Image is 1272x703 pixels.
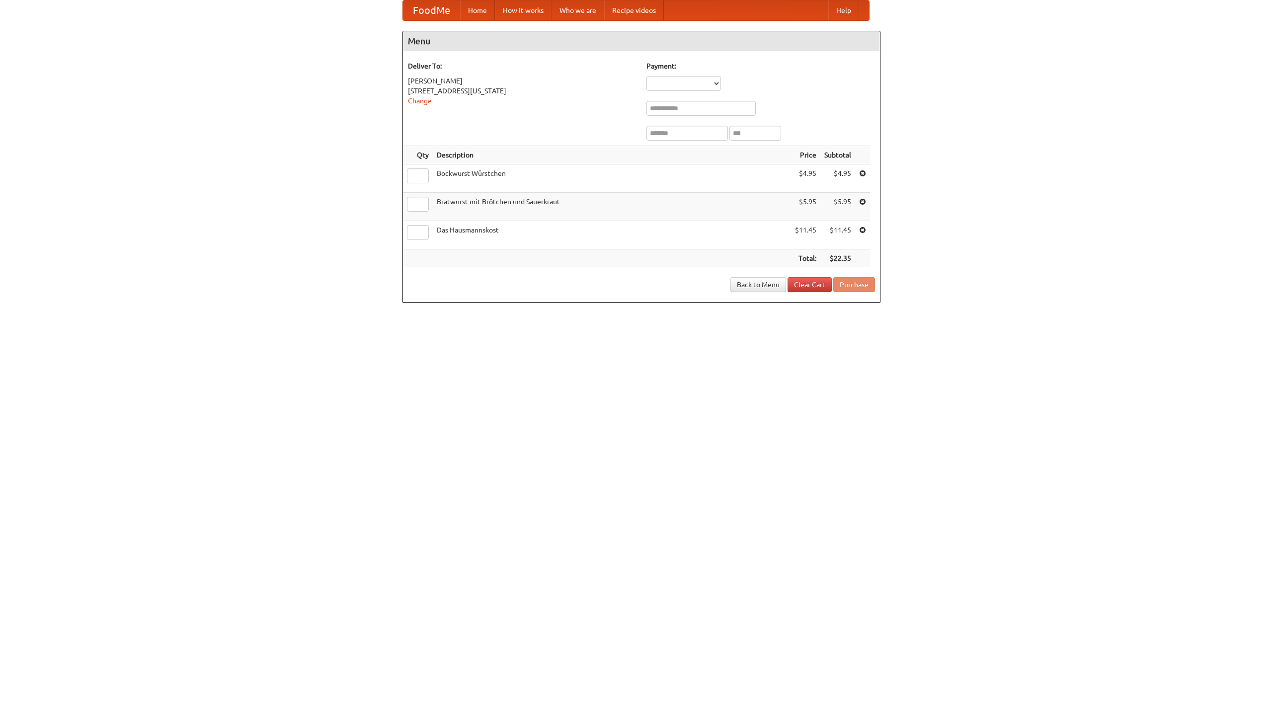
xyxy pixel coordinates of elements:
[433,193,791,221] td: Bratwurst mit Brötchen und Sauerkraut
[791,146,820,164] th: Price
[433,146,791,164] th: Description
[791,193,820,221] td: $5.95
[433,164,791,193] td: Bockwurst Würstchen
[403,31,880,51] h4: Menu
[495,0,552,20] a: How it works
[791,164,820,193] td: $4.95
[833,277,875,292] button: Purchase
[791,221,820,249] td: $11.45
[408,97,432,105] a: Change
[646,61,875,71] h5: Payment:
[820,249,855,268] th: $22.35
[403,146,433,164] th: Qty
[408,76,636,86] div: [PERSON_NAME]
[820,193,855,221] td: $5.95
[788,277,832,292] a: Clear Cart
[604,0,664,20] a: Recipe videos
[791,249,820,268] th: Total:
[403,0,460,20] a: FoodMe
[408,86,636,96] div: [STREET_ADDRESS][US_STATE]
[820,164,855,193] td: $4.95
[433,221,791,249] td: Das Hausmannskost
[408,61,636,71] h5: Deliver To:
[828,0,859,20] a: Help
[820,146,855,164] th: Subtotal
[730,277,786,292] a: Back to Menu
[552,0,604,20] a: Who we are
[460,0,495,20] a: Home
[820,221,855,249] td: $11.45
